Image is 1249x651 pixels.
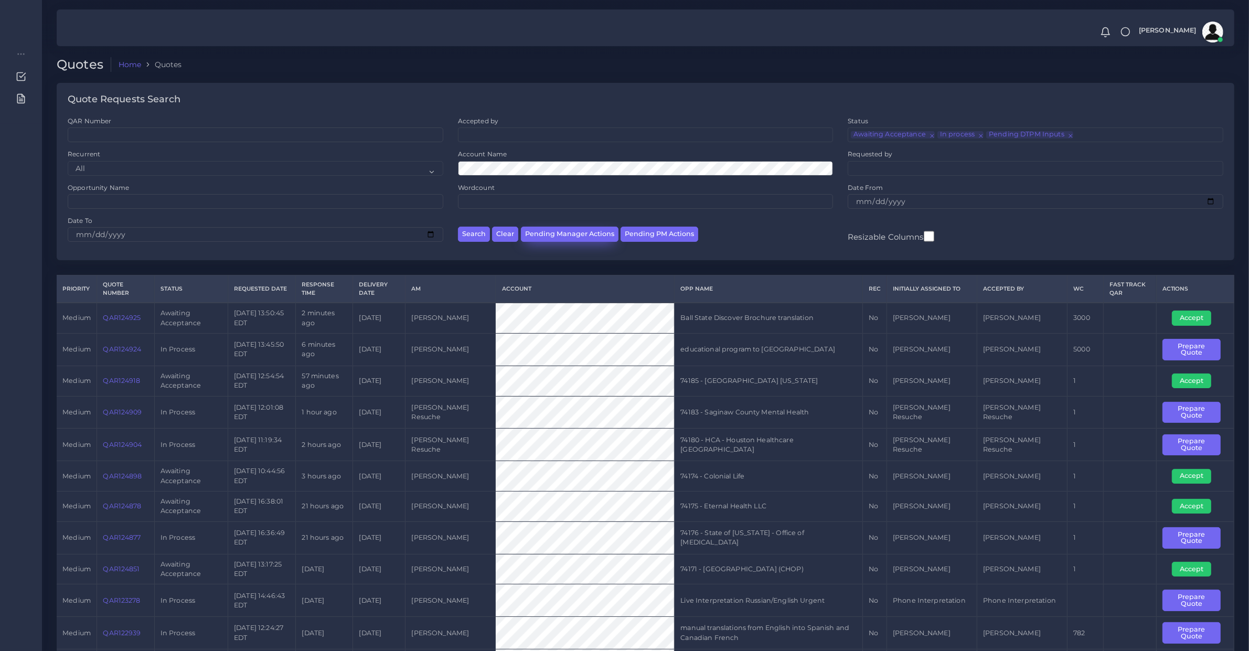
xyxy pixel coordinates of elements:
td: 1 [1067,492,1104,522]
td: In Process [154,521,228,554]
td: [DATE] [353,396,405,429]
span: medium [62,377,91,385]
td: [DATE] [296,554,353,584]
span: medium [62,408,91,416]
a: Accept [1172,314,1219,322]
td: 2 minutes ago [296,303,353,333]
td: [PERSON_NAME] [887,303,977,333]
td: Awaiting Acceptance [154,492,228,522]
a: Accept [1172,472,1219,479]
th: Requested Date [228,275,295,303]
td: [PERSON_NAME] [887,492,977,522]
td: [DATE] [353,333,405,366]
span: medium [62,533,91,541]
label: Requested by [848,150,892,158]
td: 782 [1067,617,1104,649]
button: Prepare Quote [1162,527,1221,549]
td: [PERSON_NAME] Resuche [887,396,977,429]
input: Resizable Columns [924,230,934,243]
td: [DATE] [353,521,405,554]
button: Prepare Quote [1162,622,1221,644]
label: Status [848,116,868,125]
td: [DATE] 11:19:34 EDT [228,429,295,461]
th: Status [154,275,228,303]
td: 1 [1067,554,1104,584]
td: [DATE] 13:17:25 EDT [228,554,295,584]
td: 57 minutes ago [296,366,353,396]
td: In Process [154,584,228,617]
label: Recurrent [68,150,100,158]
td: No [862,492,887,522]
td: [DATE] [353,617,405,649]
button: Pending Manager Actions [521,227,618,242]
td: [PERSON_NAME] Resuche [977,429,1067,461]
span: medium [62,472,91,480]
td: Awaiting Acceptance [154,554,228,584]
a: QAR124851 [103,565,140,573]
th: REC [862,275,887,303]
td: [DATE] 12:01:08 EDT [228,396,295,429]
td: 1 [1067,366,1104,396]
th: Actions [1156,275,1234,303]
td: [DATE] 10:44:56 EDT [228,461,295,492]
td: Awaiting Acceptance [154,366,228,396]
td: [PERSON_NAME] [977,617,1067,649]
button: Prepare Quote [1162,339,1221,360]
a: [PERSON_NAME]avatar [1134,22,1227,42]
td: No [862,333,887,366]
td: [PERSON_NAME] [405,584,496,617]
td: [PERSON_NAME] [405,303,496,333]
td: 74183 - Saginaw County Mental Health [675,396,862,429]
td: No [862,521,887,554]
td: manual translations from English into Spanish and Canadian French [675,617,862,649]
label: Resizable Columns [848,230,934,243]
td: [PERSON_NAME] [405,554,496,584]
td: 1 [1067,461,1104,492]
td: [PERSON_NAME] [405,521,496,554]
a: Prepare Quote [1162,533,1228,541]
td: [DATE] [353,492,405,522]
td: [DATE] 13:50:45 EDT [228,303,295,333]
th: Opp Name [675,275,862,303]
a: QAR123278 [103,596,140,604]
td: [DATE] 16:36:49 EDT [228,521,295,554]
td: [DATE] [296,617,353,649]
td: [DATE] 13:45:50 EDT [228,333,295,366]
td: 1 hour ago [296,396,353,429]
td: No [862,617,887,649]
td: [PERSON_NAME] Resuche [887,429,977,461]
td: No [862,396,887,429]
td: In Process [154,429,228,461]
td: [DATE] [296,584,353,617]
a: Prepare Quote [1162,596,1228,604]
span: medium [62,596,91,604]
th: Accepted by [977,275,1067,303]
label: Account Name [458,150,507,158]
button: Accept [1172,562,1211,577]
td: [PERSON_NAME] [887,554,977,584]
td: No [862,366,887,396]
td: In Process [154,396,228,429]
span: medium [62,345,91,353]
a: Prepare Quote [1162,345,1228,353]
td: 1 [1067,521,1104,554]
td: [PERSON_NAME] [977,333,1067,366]
td: [PERSON_NAME] [887,521,977,554]
a: QAR124898 [103,472,142,480]
td: [PERSON_NAME] [977,303,1067,333]
button: Accept [1172,499,1211,514]
button: Accept [1172,311,1211,325]
td: Ball State Discover Brochure translation [675,303,862,333]
td: 74176 - State of [US_STATE] - Office of [MEDICAL_DATA] [675,521,862,554]
td: 74180 - HCA - Houston Healthcare [GEOGRAPHIC_DATA] [675,429,862,461]
td: [PERSON_NAME] [887,366,977,396]
a: Prepare Quote [1162,628,1228,636]
button: Clear [492,227,518,242]
td: educational program to [GEOGRAPHIC_DATA] [675,333,862,366]
a: Home [119,59,142,70]
td: [DATE] 12:54:54 EDT [228,366,295,396]
li: In process [937,131,984,138]
a: QAR124909 [103,408,142,416]
button: Accept [1172,373,1211,388]
th: Response Time [296,275,353,303]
